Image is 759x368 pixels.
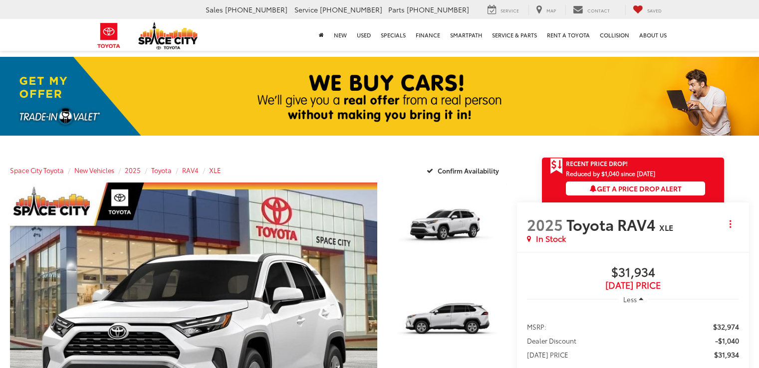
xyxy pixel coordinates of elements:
[407,4,469,14] span: [PHONE_NUMBER]
[320,4,382,14] span: [PHONE_NUMBER]
[388,183,507,272] a: Expand Photo 1
[314,19,329,51] a: Home
[634,19,672,51] a: About Us
[138,22,198,49] img: Space City Toyota
[528,4,563,15] a: Map
[536,233,566,244] span: In Stock
[713,322,739,332] span: $32,974
[10,166,64,175] a: Space City Toyota
[376,19,411,51] a: Specials
[74,166,114,175] a: New Vehicles
[388,4,405,14] span: Parts
[527,322,546,332] span: MSRP:
[625,4,669,15] a: My Saved Vehicles
[590,184,682,193] span: Get a Price Drop Alert
[151,166,172,175] a: Toyota
[182,166,199,175] a: RAV4
[566,159,628,168] span: Recent Price Drop!
[527,213,563,235] span: 2025
[445,19,487,51] a: SmartPath
[595,19,634,51] a: Collision
[209,166,221,175] a: XLE
[438,166,499,175] span: Confirm Availability
[659,221,673,233] span: XLE
[527,336,576,346] span: Dealer Discount
[715,336,739,346] span: -$1,040
[487,19,542,51] a: Service & Parts
[565,4,617,15] a: Contact
[566,213,659,235] span: Toyota RAV4
[623,295,637,304] span: Less
[421,162,507,179] button: Confirm Availability
[527,280,739,290] span: [DATE] Price
[587,7,610,13] span: Contact
[294,4,318,14] span: Service
[542,19,595,51] a: Rent a Toyota
[527,265,739,280] span: $31,934
[501,7,519,13] span: Service
[411,19,445,51] a: Finance
[387,277,508,368] img: 2025 Toyota RAV4 XLE
[647,7,662,13] span: Saved
[329,19,352,51] a: New
[714,350,739,360] span: $31,934
[480,4,526,15] a: Service
[352,19,376,51] a: Used
[550,158,563,175] span: Get Price Drop Alert
[527,350,568,360] span: [DATE] PRICE
[618,290,648,308] button: Less
[730,220,731,228] span: dropdown dots
[722,215,739,233] button: Actions
[90,19,128,52] img: Toyota
[542,158,724,170] a: Get Price Drop Alert Recent Price Drop!
[125,166,141,175] a: 2025
[566,170,705,177] span: Reduced by $1,040 since [DATE]
[387,182,508,273] img: 2025 Toyota RAV4 XLE
[206,4,223,14] span: Sales
[225,4,287,14] span: [PHONE_NUMBER]
[388,277,507,367] a: Expand Photo 2
[546,7,556,13] span: Map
